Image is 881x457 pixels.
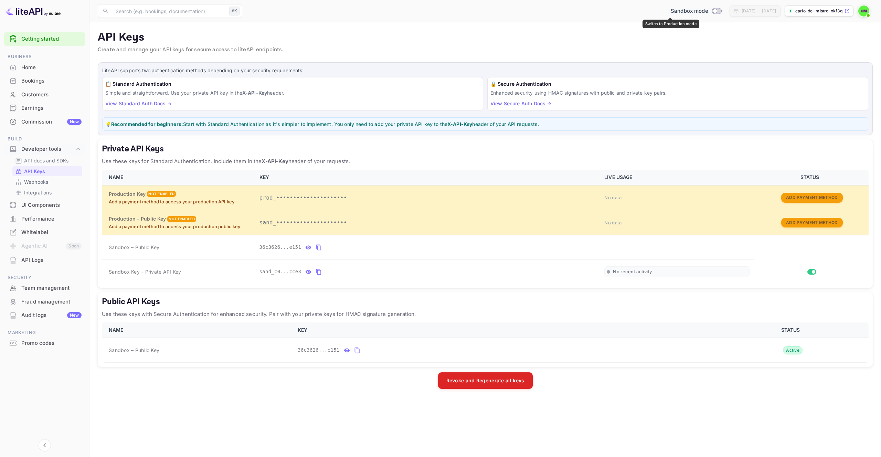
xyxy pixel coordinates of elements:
[15,157,79,164] a: API docs and SDKs
[4,115,85,129] div: CommissionNew
[858,6,869,17] img: Carlo Del Mistro
[147,191,176,197] div: Not enabled
[742,8,776,14] div: [DATE] — [DATE]
[4,102,85,115] div: Earnings
[259,244,301,251] span: 36c3626...e151
[490,89,865,96] p: Enhanced security using HMAC signatures with public and private key pairs.
[4,212,85,225] a: Performance
[4,254,85,267] div: API Logs
[4,102,85,114] a: Earnings
[643,20,699,28] div: Switch to Production mode
[102,310,869,318] p: Use these keys with Secure Authentication for enhanced security. Pair with your private keys for ...
[21,284,82,292] div: Team management
[15,189,79,196] a: Integrations
[21,298,82,306] div: Fraud management
[4,337,85,349] a: Promo codes
[24,157,69,164] p: API docs and SDKs
[21,201,82,209] div: UI Components
[4,74,85,87] a: Bookings
[15,168,79,175] a: API Keys
[490,100,551,106] a: View Secure Auth Docs →
[259,194,596,202] p: prod_•••••••••••••••••••••
[4,337,85,350] div: Promo codes
[715,322,869,338] th: STATUS
[167,216,196,222] div: Not enabled
[105,120,865,128] p: 💡 Start with Standard Authentication as it's simpler to implement. You only need to add your priv...
[67,312,82,318] div: New
[109,215,166,223] h6: Production – Public Key
[21,311,82,319] div: Audit logs
[102,322,869,363] table: public api keys table
[783,346,803,354] div: Active
[21,35,82,43] a: Getting started
[24,168,45,175] p: API Keys
[15,178,79,185] a: Webhooks
[298,347,340,354] span: 36c3626...e151
[21,77,82,85] div: Bookings
[24,178,48,185] p: Webhooks
[671,7,708,15] span: Sandbox mode
[12,177,82,187] div: Webhooks
[21,91,82,99] div: Customers
[4,212,85,226] div: Performance
[438,372,533,389] button: Revoke and Regenerate all keys
[109,190,146,198] h6: Production Key
[102,170,255,185] th: NAME
[795,8,843,14] p: carlo-del-mistro-okf3q...
[242,90,267,96] strong: X-API-Key
[447,121,472,127] strong: X-API-Key
[668,7,724,15] div: Switch to Production mode
[102,322,294,338] th: NAME
[102,170,869,284] table: private api keys table
[4,199,85,211] a: UI Components
[4,309,85,321] a: Audit logsNew
[4,88,85,101] a: Customers
[39,439,51,451] button: Collapse navigation
[4,199,85,212] div: UI Components
[4,295,85,309] div: Fraud management
[21,256,82,264] div: API Logs
[105,100,172,106] a: View Standard Auth Docs →
[259,268,301,275] span: sand_c0...cce3
[105,89,480,96] p: Simple and straightforward. Use your private API key in the header.
[4,254,85,266] a: API Logs
[4,115,85,128] a: CommissionNew
[12,188,82,198] div: Integrations
[12,166,82,176] div: API Keys
[6,6,61,17] img: LiteAPI logo
[4,53,85,61] span: Business
[109,244,159,251] span: Sandbox – Public Key
[21,145,75,153] div: Developer tools
[111,121,183,127] strong: Recommended for beginners:
[255,170,601,185] th: KEY
[105,80,480,88] h6: 📋 Standard Authentication
[600,170,754,185] th: LIVE USAGE
[4,61,85,74] a: Home
[98,31,873,44] p: API Keys
[109,199,251,205] p: Add a payment method to access your production API key
[294,322,715,338] th: KEY
[112,4,226,18] input: Search (e.g. bookings, documentation)
[4,309,85,322] div: Audit logsNew
[102,144,869,155] h5: Private API Keys
[259,219,596,227] p: sand_•••••••••••••••••••••
[4,281,85,295] div: Team management
[4,329,85,337] span: Marketing
[754,170,869,185] th: STATUS
[262,158,288,164] strong: X-API-Key
[21,228,82,236] div: Whitelabel
[21,215,82,223] div: Performance
[21,64,82,72] div: Home
[109,347,159,354] span: Sandbox – Public Key
[12,156,82,166] div: API docs and SDKs
[490,80,865,88] h6: 🔒 Secure Authentication
[4,274,85,281] span: Security
[4,143,85,155] div: Developer tools
[613,269,652,275] span: No recent activity
[4,226,85,239] div: Whitelabel
[4,281,85,294] a: Team management
[4,88,85,102] div: Customers
[21,104,82,112] div: Earnings
[102,67,868,74] p: LiteAPI supports two authentication methods depending on your security requirements:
